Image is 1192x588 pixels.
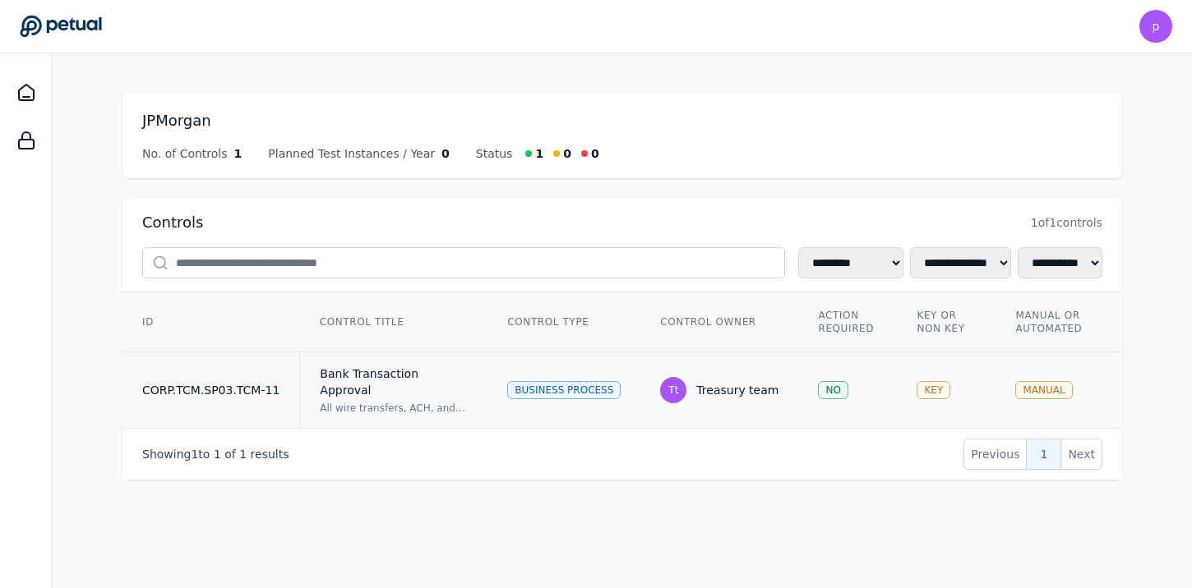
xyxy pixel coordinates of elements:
[917,381,950,399] div: KEY
[122,352,300,429] td: CORP.TCM.SP03.TCM-11
[591,145,599,162] span: 0
[7,73,46,113] a: Dashboard
[963,439,1102,470] nav: Pagination
[191,448,198,461] span: 1
[640,292,798,352] th: Control Owner
[1031,214,1102,231] span: 1 of 1 controls
[476,145,513,162] span: Status
[142,315,154,328] span: ID
[142,211,203,234] h2: Controls
[268,145,435,162] span: Planned Test Instances / Year
[320,365,468,398] div: Bank Transaction Approval
[142,446,289,462] p: Showing to of results
[963,439,1027,470] button: Previous
[234,145,243,162] span: 1
[1153,18,1160,34] span: p
[239,448,247,461] span: 1
[563,145,571,162] span: 0
[441,145,450,162] span: 0
[1060,439,1102,470] button: Next
[7,121,46,160] a: SOC
[696,382,778,398] div: Treasury team
[897,292,996,352] th: Key or Non Key
[996,292,1111,352] th: Manual or Automated
[507,381,621,399] div: Business Process
[214,448,221,461] span: 1
[535,145,543,162] span: 1
[20,15,102,38] a: Go to Dashboard
[798,292,897,352] th: Action Required
[1026,439,1061,470] button: 1
[320,315,404,328] span: Control Title
[1015,381,1072,399] div: MANUAL
[142,145,228,162] span: No. of Controls
[320,402,468,415] div: All wire transfers, ACH, and check payments are authorized and approved prior to being initiated ...
[487,292,640,352] th: Control Type
[142,109,1102,132] h1: JPMorgan
[818,381,848,399] div: NO
[668,384,678,397] span: Tt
